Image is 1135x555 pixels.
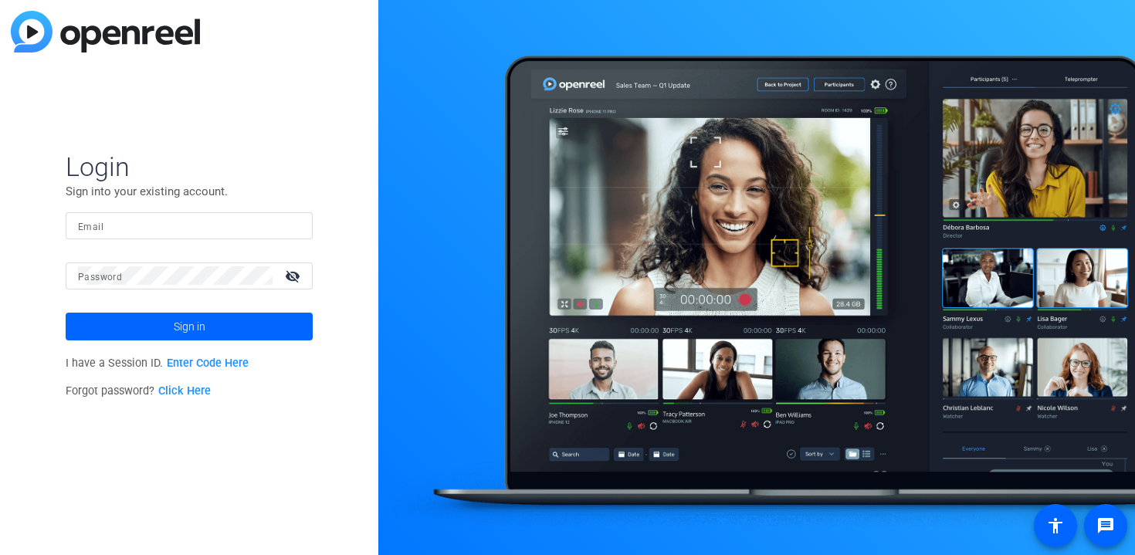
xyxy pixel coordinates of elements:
mat-icon: accessibility [1046,516,1065,535]
button: Sign in [66,313,313,340]
input: Enter Email Address [78,216,300,235]
mat-icon: message [1096,516,1115,535]
p: Sign into your existing account. [66,183,313,200]
a: Enter Code Here [167,357,249,370]
a: Click Here [158,384,211,398]
mat-label: Password [78,272,122,283]
mat-label: Email [78,222,103,232]
span: Login [66,151,313,183]
span: Forgot password? [66,384,211,398]
img: blue-gradient.svg [11,11,200,52]
mat-icon: visibility_off [276,265,313,287]
span: Sign in [174,307,205,346]
span: I have a Session ID. [66,357,249,370]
